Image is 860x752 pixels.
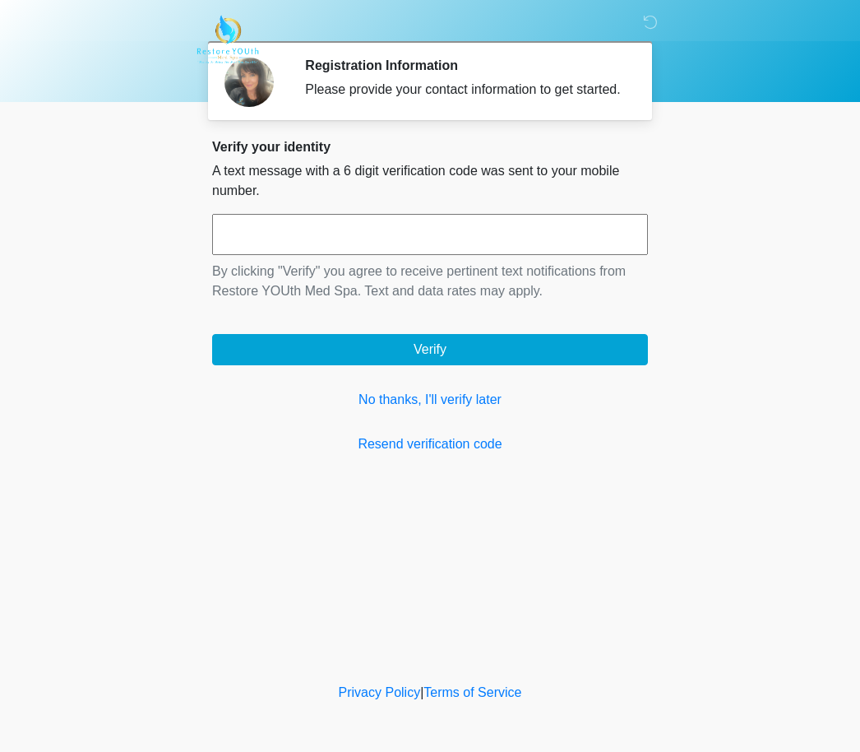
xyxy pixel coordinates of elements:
[212,390,648,410] a: No thanks, I'll verify later
[212,262,648,301] p: By clicking "Verify" you agree to receive pertinent text notifications from Restore YOUth Med Spa...
[212,139,648,155] h2: Verify your identity
[423,685,521,699] a: Terms of Service
[212,434,648,454] a: Resend verification code
[224,58,274,107] img: Agent Avatar
[420,685,423,699] a: |
[305,80,623,100] div: Please provide your contact information to get started.
[212,334,648,365] button: Verify
[196,12,259,67] img: Restore YOUth Med Spa Logo
[339,685,421,699] a: Privacy Policy
[212,161,648,201] p: A text message with a 6 digit verification code was sent to your mobile number.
